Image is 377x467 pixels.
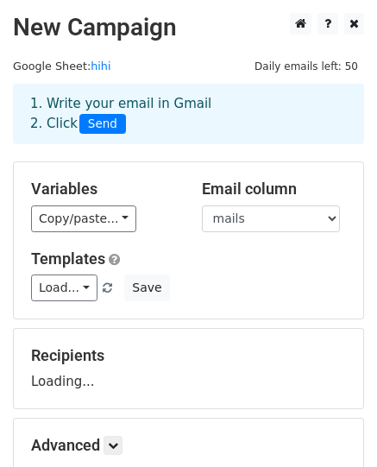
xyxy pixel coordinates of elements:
[31,180,176,199] h5: Variables
[248,60,364,73] a: Daily emails left: 50
[91,60,110,73] a: hihi
[31,275,97,301] a: Load...
[17,94,360,134] div: 1. Write your email in Gmail 2. Click
[31,249,105,268] a: Templates
[13,13,364,42] h2: New Campaign
[31,436,346,455] h5: Advanced
[124,275,169,301] button: Save
[79,114,126,135] span: Send
[31,346,346,365] h5: Recipients
[202,180,347,199] h5: Email column
[31,346,346,391] div: Loading...
[13,60,110,73] small: Google Sheet:
[248,57,364,76] span: Daily emails left: 50
[31,205,136,232] a: Copy/paste...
